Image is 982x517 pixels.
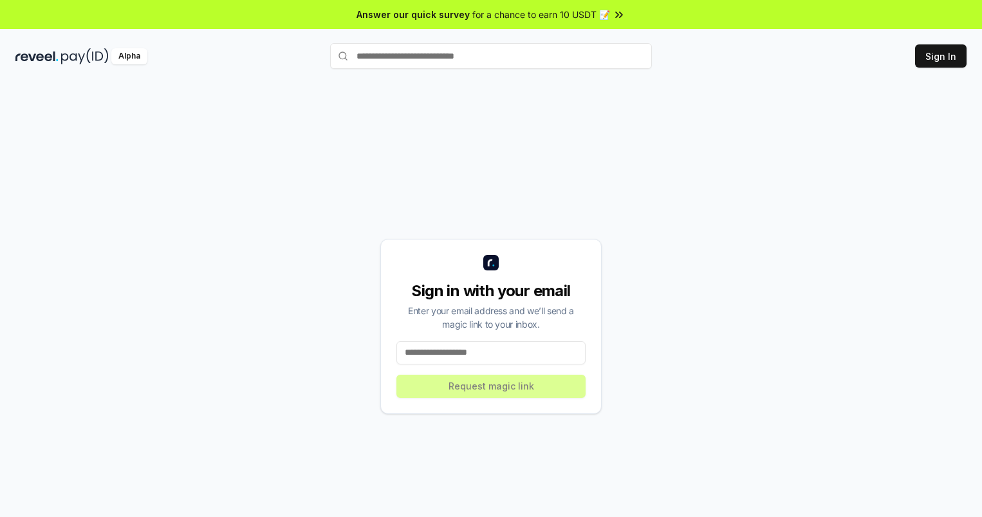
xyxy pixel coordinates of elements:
span: for a chance to earn 10 USDT 📝 [472,8,610,21]
div: Enter your email address and we’ll send a magic link to your inbox. [396,304,586,331]
span: Answer our quick survey [357,8,470,21]
img: logo_small [483,255,499,270]
img: reveel_dark [15,48,59,64]
div: Alpha [111,48,147,64]
button: Sign In [915,44,967,68]
img: pay_id [61,48,109,64]
div: Sign in with your email [396,281,586,301]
